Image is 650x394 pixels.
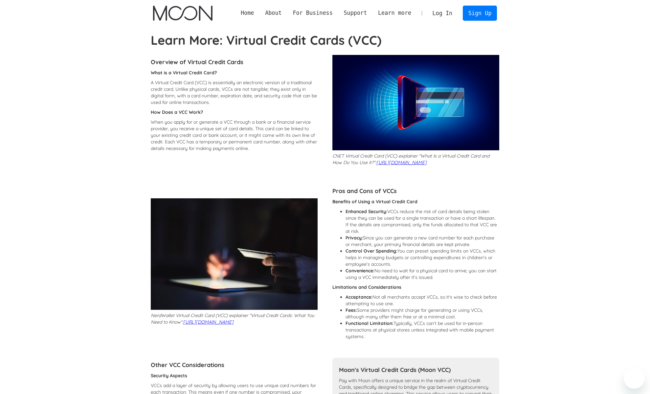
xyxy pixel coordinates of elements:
[346,320,499,340] li: Typically, VCCs can’t be used for in-person transactions at physical stores unless integrated wit...
[346,307,357,313] strong: Fees:
[346,307,499,320] li: Some providers might charge for generating or using VCCs, although many offer them free or at a m...
[346,248,499,267] li: You can preset spending limits on VCCs, which helps in managing budgets or controlling expenditur...
[151,79,318,106] p: A Virtual Credit Card (VCC) is essentially an electronic version of a traditional credit card. Un...
[346,294,372,300] strong: Acceptance:
[463,6,497,20] a: Sign Up
[346,234,499,248] li: Since you can generate a new card number for each purchase or merchant, your primary financial de...
[346,248,397,254] strong: Control Over Spending:
[235,9,259,17] a: Home
[346,235,363,241] strong: Privacy:
[346,268,374,274] strong: Convenience:
[151,119,318,152] p: When you apply for or generate a VCC through a bank or a financial service provider, you receive ...
[376,160,427,165] a: [URL][DOMAIN_NAME]
[151,361,318,369] h4: Other VCC Considerations
[287,9,338,17] div: For Business
[346,209,387,214] strong: Enhanced Security:
[151,373,187,379] strong: Security Aspects
[346,208,499,234] li: VCCs reduce the risk of card details being stolen since they can be used for a single transaction...
[427,6,458,20] a: Log In
[153,6,213,21] a: home
[372,9,417,17] div: Learn more
[183,319,234,325] a: [URL][DOMAIN_NAME]
[624,368,645,389] iframe: Кнопка запуска окна обмена сообщениями
[293,9,332,17] div: For Business
[265,9,282,17] div: About
[346,294,499,307] li: Not all merchants accept VCCs, so it's wise to check before attempting to use one.
[151,70,217,76] strong: What is a Virtual Credit Card?
[346,320,393,326] strong: Functional Limitation:
[344,9,367,17] div: Support
[332,199,417,205] strong: Benefits of Using a Virtual Credit Card
[151,312,318,325] p: NerdWallet Virtual Credit Card (VCC) explainer "Virtual Credit Cards: What You Need to Know":
[339,366,493,374] h4: Moon's Virtual Credit Cards (Moon VCC)
[332,187,499,195] h4: Pros and Cons of VCCs
[338,9,372,17] div: Support
[346,267,499,281] li: No need to wait for a physical card to arrive; you can start using a VCC immediately after it's i...
[151,58,318,66] h4: Overview of Virtual Credit Cards
[259,9,287,17] div: About
[153,6,213,21] img: Moon Logo
[332,153,499,166] p: CNET Virtual Credit Card (VCC) explainer "What Is a Virtual Credit Card and How Do You Use It?":
[151,109,203,115] strong: How Does a VCC Work?
[332,284,401,290] strong: Limitations and Considerations
[151,32,382,48] strong: Learn More: Virtual Credit Cards (VCC)
[378,9,411,17] div: Learn more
